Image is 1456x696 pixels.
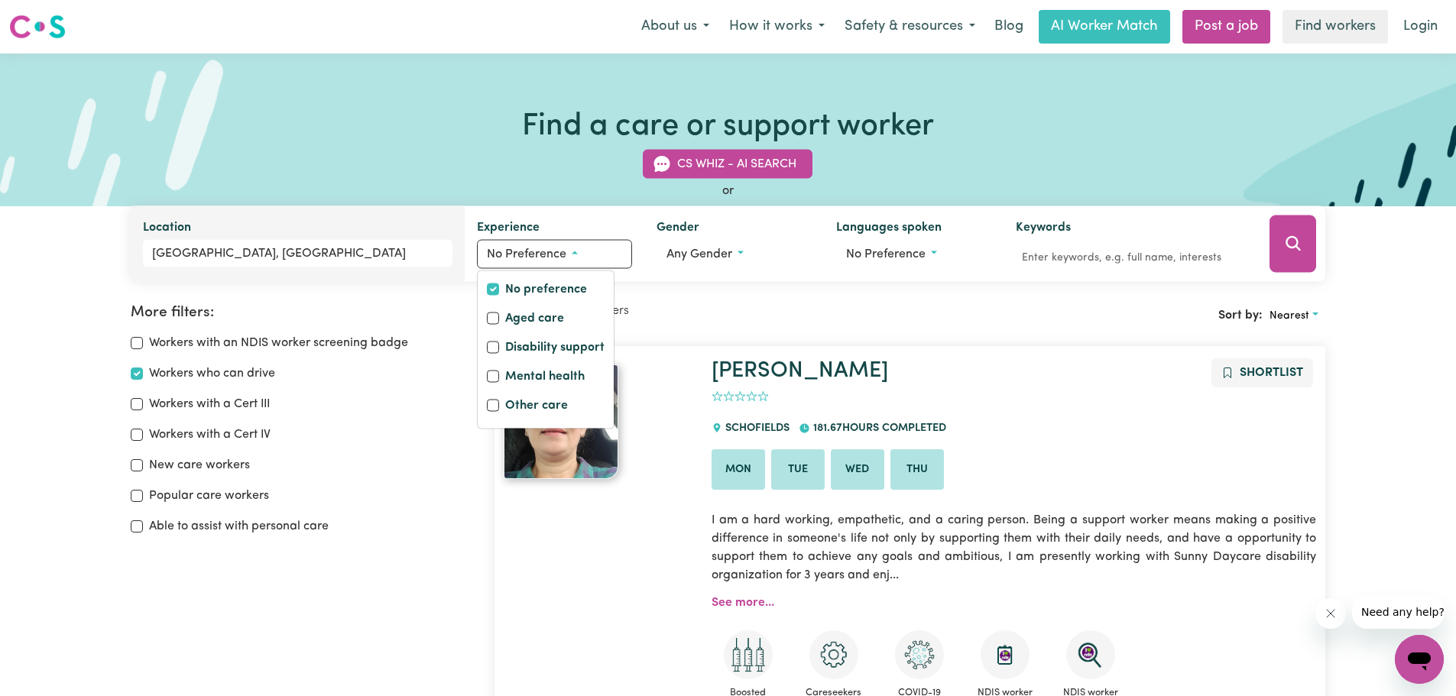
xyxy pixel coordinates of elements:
[131,182,1326,200] div: or
[505,397,568,418] label: Other care
[831,449,884,490] li: Available on Wed
[712,597,774,609] a: See more...
[1211,358,1313,387] button: Add to shortlist
[1315,598,1346,629] iframe: Close message
[131,304,476,322] h2: More filters:
[1270,215,1316,273] button: Search
[149,364,275,383] label: Workers who can drive
[477,219,540,240] label: Experience
[1182,10,1270,44] a: Post a job
[985,10,1033,44] a: Blog
[712,408,799,449] div: SCHOFIELDS
[505,367,585,389] label: Mental health
[1066,630,1115,679] img: NDIS Worker Screening Verified
[643,150,812,179] button: CS Whiz - AI Search
[981,630,1030,679] img: CS Academy: Introduction to NDIS Worker Training course completed
[149,456,250,474] label: New care workers
[719,11,835,43] button: How it works
[712,360,888,382] a: [PERSON_NAME]
[9,9,66,44] a: Careseekers logo
[149,487,269,505] label: Popular care workers
[631,11,719,43] button: About us
[9,13,66,40] img: Careseekers logo
[657,240,812,269] button: Worker gender preference
[1218,309,1263,322] span: Sort by:
[724,630,773,679] img: Care and support worker has received booster dose of COVID-19 vaccination
[712,388,769,406] div: add rating by typing an integer from 0 to 5 or pressing arrow keys
[836,240,991,269] button: Worker language preferences
[143,240,453,267] input: Enter a suburb
[1270,310,1309,322] span: Nearest
[1016,219,1071,240] label: Keywords
[771,449,825,490] li: Available on Tue
[712,449,765,490] li: Available on Mon
[836,219,942,240] label: Languages spoken
[1395,635,1444,684] iframe: Button to launch messaging window
[505,338,605,360] label: Disability support
[477,270,615,429] div: Worker experience options
[495,304,910,319] h2: Showing care workers
[1263,304,1325,328] button: Sort search results
[149,334,408,352] label: Workers with an NDIS worker screening badge
[712,502,1316,594] p: I am a hard working, empathetic, and a caring person. Being a support worker means making a posit...
[666,248,732,261] span: Any gender
[799,408,955,449] div: 181.67 hours completed
[1394,10,1447,44] a: Login
[522,108,934,145] h1: Find a care or support worker
[1016,246,1248,270] input: Enter keywords, e.g. full name, interests
[477,240,632,269] button: Worker experience options
[149,426,271,444] label: Workers with a Cert IV
[505,309,564,331] label: Aged care
[1283,10,1388,44] a: Find workers
[846,248,926,261] span: No preference
[149,395,270,413] label: Workers with a Cert III
[487,248,566,261] span: No preference
[143,219,191,240] label: Location
[1352,595,1444,629] iframe: Message from company
[1240,367,1303,379] span: Shortlist
[9,11,92,23] span: Need any help?
[505,280,587,302] label: No preference
[809,630,858,679] img: CS Academy: Careseekers Onboarding course completed
[835,11,985,43] button: Safety & resources
[149,517,329,536] label: Able to assist with personal care
[890,449,944,490] li: Available on Thu
[1039,10,1170,44] a: AI Worker Match
[895,630,944,679] img: CS Academy: COVID-19 Infection Control Training course completed
[657,219,699,240] label: Gender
